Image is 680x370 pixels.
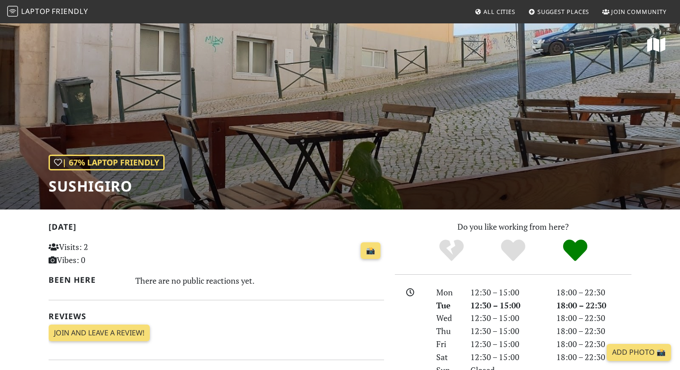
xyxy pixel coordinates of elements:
span: Laptop [21,6,50,16]
p: Visits: 2 Vibes: 0 [49,241,153,267]
div: Sat [431,351,465,364]
div: Definitely! [544,238,606,263]
a: Join Community [599,4,670,20]
a: Add Photo 📸 [607,344,671,361]
span: Friendly [52,6,88,16]
a: LaptopFriendly LaptopFriendly [7,4,88,20]
a: All Cities [471,4,519,20]
span: Join Community [611,8,667,16]
h2: Been here [49,275,125,285]
a: 📸 [361,242,380,259]
div: 12:30 – 15:00 [465,351,551,364]
div: 12:30 – 15:00 [465,299,551,312]
div: 12:30 – 15:00 [465,286,551,299]
div: Mon [431,286,465,299]
h1: SUSHIGIRO [49,178,165,195]
div: Tue [431,299,465,312]
div: Yes [482,238,544,263]
div: 12:30 – 15:00 [465,325,551,338]
img: LaptopFriendly [7,6,18,17]
div: Wed [431,312,465,325]
div: 18:00 – 22:30 [551,338,637,351]
a: Join and leave a review! [49,325,150,342]
a: Suggest Places [525,4,593,20]
span: All Cities [483,8,515,16]
div: Thu [431,325,465,338]
div: 18:00 – 22:30 [551,312,637,325]
h2: [DATE] [49,222,384,235]
span: Suggest Places [537,8,590,16]
div: 18:00 – 22:30 [551,286,637,299]
div: There are no public reactions yet. [135,273,385,288]
div: 18:00 – 22:30 [551,325,637,338]
div: 18:00 – 22:30 [551,299,637,312]
div: 18:00 – 22:30 [551,351,637,364]
div: No [421,238,483,263]
h2: Reviews [49,312,384,321]
div: 12:30 – 15:00 [465,312,551,325]
p: Do you like working from here? [395,220,631,233]
div: Fri [431,338,465,351]
div: | 67% Laptop Friendly [49,155,165,170]
div: 12:30 – 15:00 [465,338,551,351]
